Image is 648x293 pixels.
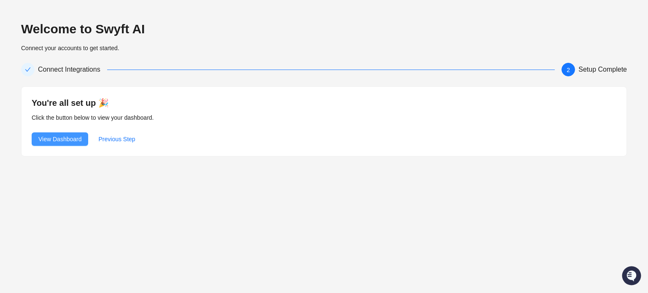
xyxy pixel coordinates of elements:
div: We're offline, we'll be back soon [29,85,110,91]
button: Start new chat [143,79,154,89]
button: View Dashboard [32,132,88,146]
span: check [25,67,31,73]
iframe: Open customer support [621,265,644,288]
button: Previous Step [92,132,142,146]
div: 📶 [38,119,45,126]
div: 📚 [8,119,15,126]
img: 5124521997842_fc6d7dfcefe973c2e489_88.png [8,76,24,91]
span: Connect your accounts to get started. [21,45,119,51]
img: Swyft AI [8,8,25,25]
span: Pylon [84,139,102,145]
h2: Welcome to Swyft AI [21,21,627,37]
p: Welcome 👋 [8,34,154,47]
span: Docs [17,118,31,126]
span: Previous Step [98,134,135,144]
span: View Dashboard [38,134,81,144]
span: Status [46,118,65,126]
div: Start new chat [29,76,138,85]
a: 📚Docs [5,115,35,130]
div: Connect Integrations [38,63,107,76]
span: 2 [567,67,570,73]
a: 📶Status [35,115,68,130]
span: Click the button below to view your dashboard. [32,114,154,121]
a: Powered byPylon [59,138,102,145]
h2: How can we help? [8,47,154,61]
div: Setup Complete [578,63,627,76]
h4: You're all set up 🎉 [32,97,616,109]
